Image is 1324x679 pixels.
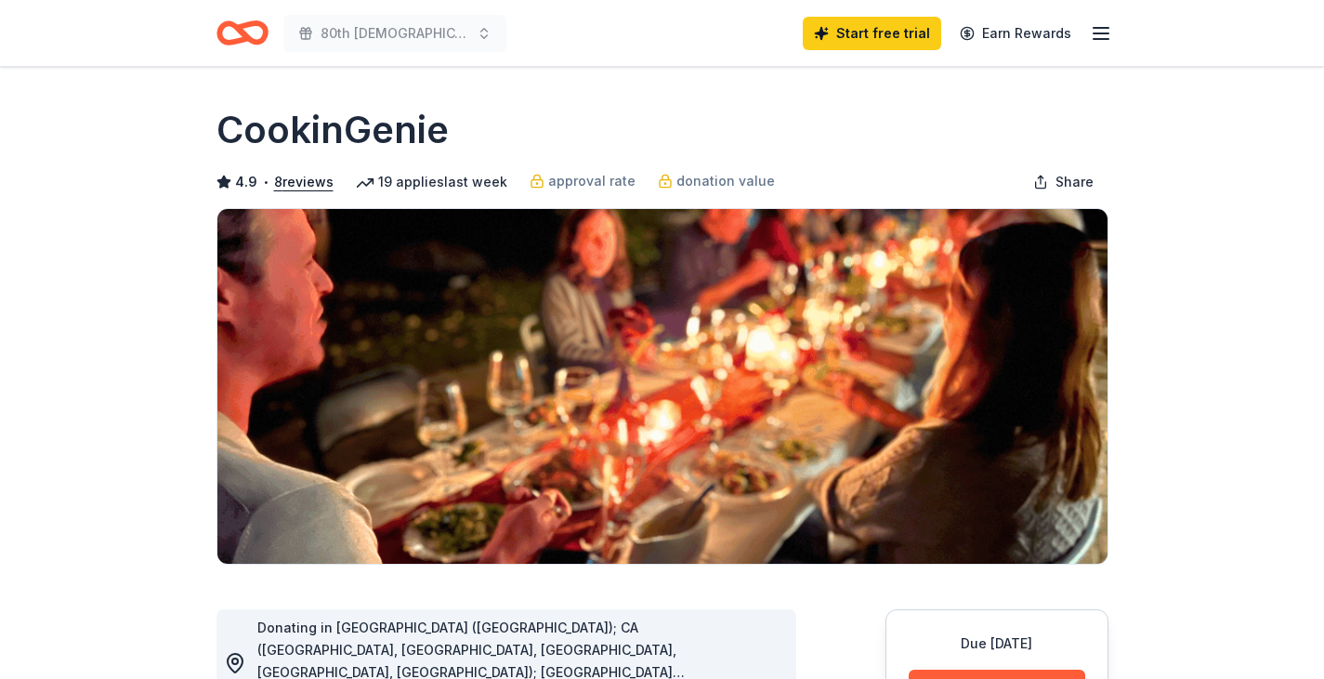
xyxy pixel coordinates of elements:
img: Image for CookinGenie [217,209,1108,564]
span: approval rate [548,170,636,192]
span: Share [1055,171,1094,193]
div: Due [DATE] [909,633,1085,655]
a: donation value [658,170,775,192]
button: 8reviews [274,171,334,193]
a: approval rate [530,170,636,192]
a: Home [216,11,269,55]
span: donation value [676,170,775,192]
h1: CookinGenie [216,104,449,156]
div: 19 applies last week [356,171,507,193]
span: 80th [DEMOGRAPHIC_DATA] Anniversary [321,22,469,45]
button: 80th [DEMOGRAPHIC_DATA] Anniversary [283,15,506,52]
span: 4.9 [235,171,257,193]
span: • [262,175,269,189]
a: Earn Rewards [949,17,1082,50]
button: Share [1018,163,1108,201]
a: Start free trial [803,17,941,50]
